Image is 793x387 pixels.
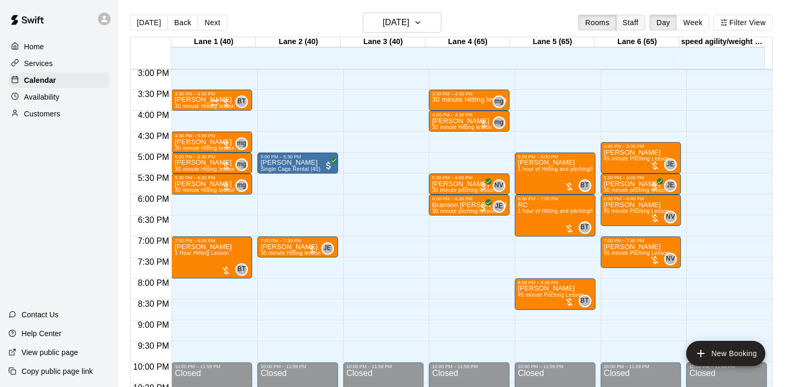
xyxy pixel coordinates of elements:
div: 3:30 PM – 4:00 PM: 30 minute Hitting lesson [429,90,509,111]
span: 10:00 PM [131,362,171,371]
span: NV [666,212,675,222]
p: Calendar [24,75,56,85]
button: Week [676,15,709,30]
div: 4:45 PM – 5:30 PM [604,144,678,149]
span: 9:00 PM [135,320,172,329]
span: 1 hour of Hitting and pitching/fielding [518,208,610,214]
div: 6:00 PM – 6:45 PM [604,196,678,201]
span: 45 minute Pitching Lesson [604,250,670,256]
span: 30 minute pitching lesson [432,208,495,214]
div: 10:00 PM – 11:59 PM [175,364,249,369]
span: 30 minute Hitting lesson [175,166,235,172]
span: matt gonzalez [497,95,505,108]
div: 7:00 PM – 7:30 PM: Parker Wehner [257,236,338,257]
span: Nathan Volf [668,253,677,265]
span: NV [494,180,503,191]
span: Single Cage Rental (40) [260,166,320,172]
div: 5:30 PM – 6:00 PM: Garrett Dickerson [601,174,681,195]
span: Justin Evans [668,158,677,171]
span: 1 hour of Hitting and pitching/fielding [518,166,610,172]
span: Justin Evans [497,200,505,213]
div: Brandon Taylor [579,221,591,234]
span: BT [237,96,246,107]
div: 5:00 PM – 5:30 PM: Garrett Dickerson [171,153,252,174]
div: 8:00 PM – 8:45 PM [518,280,592,285]
span: Recurring event [210,99,219,107]
div: Services [8,56,110,71]
div: 4:00 PM – 4:30 PM [432,112,506,117]
span: 3:30 PM [135,90,172,99]
span: BT [237,264,246,275]
p: Contact Us [21,309,59,320]
div: 7:00 PM – 7:45 PM [604,238,678,243]
span: Nathan Volf [668,211,677,223]
span: All customers have paid [323,160,334,171]
span: All customers have paid [478,181,488,192]
span: 1 Hour Hitting Lesson [175,250,229,256]
button: Next [198,15,227,30]
button: Filter View [713,15,772,30]
a: Availability [8,89,110,105]
a: Customers [8,106,110,122]
div: 5:00 PM – 5:30 PM: Josh Whire [257,153,338,174]
span: NV [666,254,675,264]
span: 4:00 PM [135,111,172,120]
div: 10:00 PM – 11:59 PM [432,364,506,369]
div: 6:00 PM – 6:30 PM [432,196,506,201]
div: 5:30 PM – 6:00 PM [604,175,678,180]
a: Calendar [8,72,110,88]
span: 5:30 PM [135,174,172,182]
button: Day [649,15,677,30]
div: 5:30 PM – 6:00 PM [175,175,249,180]
span: 30 minute Hitting lesson [175,103,235,109]
span: JE [495,201,503,212]
span: mg [237,138,246,149]
div: Brandon Taylor [579,295,591,307]
div: 3:30 PM – 4:00 PM [432,91,506,96]
div: 7:00 PM – 8:00 PM: Luke Wehner [171,236,252,278]
div: 4:45 PM – 5:30 PM: Sebastian Watson [601,142,681,174]
div: 10:00 PM – 11:59 PM [260,364,335,369]
span: Justin Evans [325,242,334,255]
span: Justin Evans [668,179,677,192]
span: 30 minute pitching lesson [432,187,495,193]
span: mg [237,180,246,191]
div: 6:00 PM – 6:30 PM: Branson Curry [429,195,509,216]
span: 3:00 PM [135,69,172,78]
span: JE [323,243,331,254]
span: All customers have paid [478,202,488,213]
div: 6:00 PM – 7:00 PM [518,196,592,201]
a: Home [8,39,110,55]
p: Services [24,58,53,69]
span: BT [580,222,589,233]
div: Lane 2 (40) [256,37,341,47]
div: Lane 3 (40) [341,37,426,47]
span: matt gonzalez [497,116,505,129]
span: JE [667,159,675,170]
span: 4:30 PM [135,132,172,141]
span: matt gonzalez [240,158,248,171]
span: mg [494,96,503,107]
span: 7:30 PM [135,257,172,266]
span: matt gonzalez [240,179,248,192]
div: Nathan Volf [664,211,677,223]
div: matt gonzalez [493,116,505,129]
button: add [686,341,765,366]
div: Lane 5 (65) [510,37,595,47]
div: 5:30 PM – 6:00 PM: Jacob Prowell [171,174,252,195]
div: 5:00 PM – 6:00 PM: Johnathan Henderson [515,153,595,195]
div: Lane 4 (65) [426,37,510,47]
span: 8:30 PM [135,299,172,308]
span: mg [494,117,503,128]
div: 10:00 PM – 11:59 PM [518,364,592,369]
div: Lane 1 (40) [171,37,256,47]
p: View public page [21,347,78,358]
button: Back [167,15,198,30]
div: Justin Evans [321,242,334,255]
span: BT [580,180,589,191]
span: 45 minute Pitching Lesson [518,292,584,298]
span: 45 minute Pitching Lesson [604,208,670,214]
